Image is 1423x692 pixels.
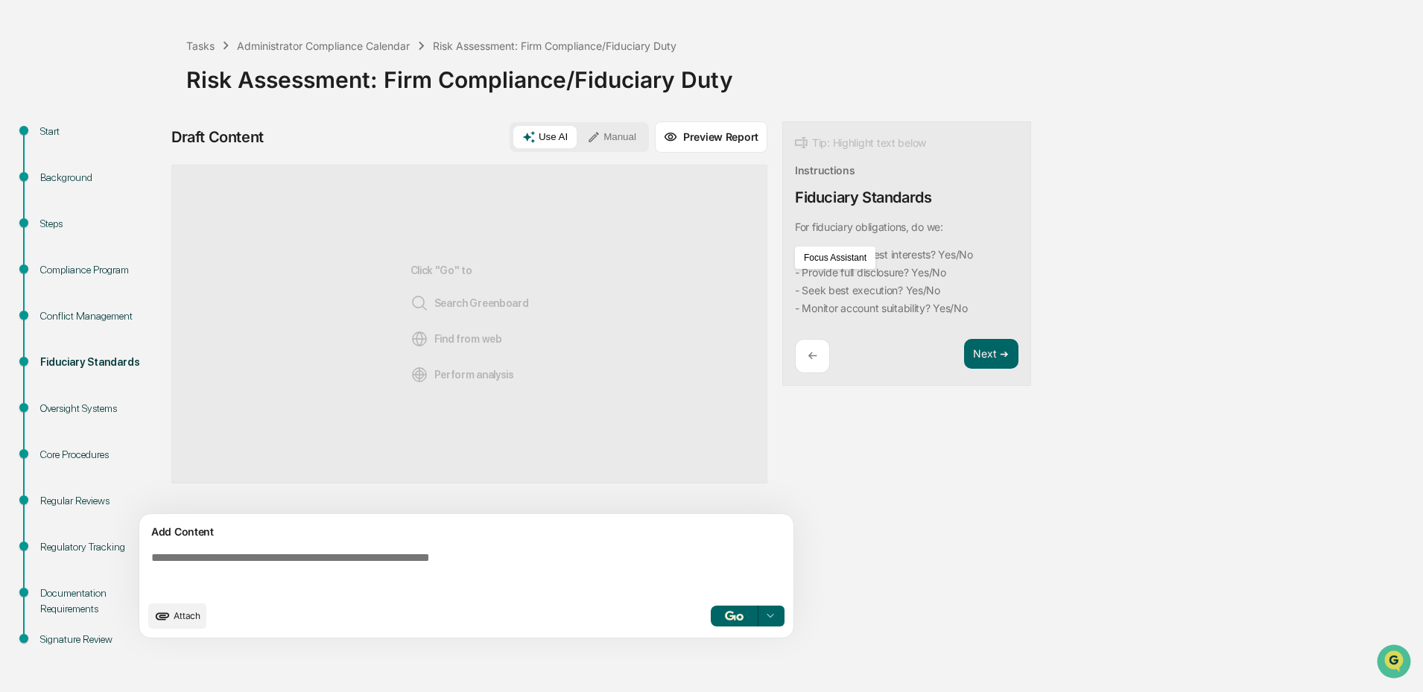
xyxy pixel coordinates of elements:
[253,118,271,136] button: Start new chat
[40,262,162,278] div: Compliance Program
[795,246,973,317] code: - Act in clients' best interests? Yes/No - Provide full disclosure? Yes/No - Seek best execution?...
[796,248,874,267] button: Focus Assistant
[15,294,27,306] div: 🔎
[40,124,162,139] div: Start
[411,366,428,384] img: Analysis
[808,349,817,363] p: ←
[30,203,42,215] img: 1746055101610-c473b297-6a78-478c-a979-82029cc54cd1
[186,54,1416,93] div: Risk Assessment: Firm Compliance/Fiduciary Duty
[30,264,96,279] span: Preclearance
[40,170,162,185] div: Background
[578,126,645,148] button: Manual
[15,114,42,141] img: 1746055101610-c473b297-6a78-478c-a979-82029cc54cd1
[15,31,271,55] p: How can we help?
[124,203,129,215] span: •
[411,294,529,312] span: Search Greenboard
[31,114,58,141] img: 8933085812038_c878075ebb4cc5468115_72.jpg
[433,39,676,52] div: Risk Assessment: Firm Compliance/Fiduciary Duty
[171,128,264,146] div: Draft Content
[9,287,100,314] a: 🔎Data Lookup
[655,121,767,153] button: Preview Report
[148,603,206,629] button: upload document
[132,203,162,215] span: [DATE]
[9,258,102,285] a: 🖐️Preclearance
[795,164,855,177] div: Instructions
[46,203,121,215] span: [PERSON_NAME]
[40,216,162,232] div: Steps
[15,165,95,177] div: Past conversations
[67,114,244,129] div: Start new chat
[231,162,271,180] button: See all
[40,401,162,416] div: Oversight Systems
[725,611,743,620] img: Go
[411,294,428,312] img: Search
[411,330,428,348] img: Web
[40,355,162,370] div: Fiduciary Standards
[411,189,529,459] div: Click "Go" to
[711,606,758,626] button: Go
[30,293,94,308] span: Data Lookup
[237,39,410,52] div: Administrator Compliance Calendar
[964,339,1018,369] button: Next ➔
[40,632,162,647] div: Signature Review
[67,129,205,141] div: We're available if you need us!
[40,308,162,324] div: Conflict Management
[795,134,926,152] div: Tip: Highlight text below
[1375,643,1416,683] iframe: Open customer support
[123,264,185,279] span: Attestations
[40,493,162,509] div: Regular Reviews
[174,610,200,621] span: Attach
[513,126,577,148] button: Use AI
[15,266,27,278] div: 🖐️
[411,366,514,384] span: Perform analysis
[186,39,215,52] div: Tasks
[105,328,180,340] a: Powered byPylon
[411,330,502,348] span: Find from web
[148,329,180,340] span: Pylon
[795,188,931,206] div: Fiduciary Standards
[40,539,162,555] div: Regulatory Tracking
[102,258,191,285] a: 🗄️Attestations
[40,585,162,617] div: Documentation Requirements
[15,188,39,212] img: Jack Rasmussen
[795,220,943,233] p: For fiduciary obligations, do we:
[148,523,785,541] div: Add Content
[108,266,120,278] div: 🗄️
[40,447,162,463] div: Core Procedures
[39,68,246,83] input: Clear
